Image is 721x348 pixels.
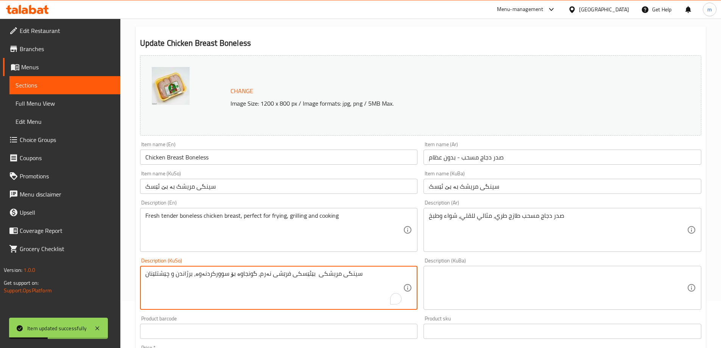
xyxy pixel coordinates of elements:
a: Support.OpsPlatform [4,286,52,295]
span: Coupons [20,153,114,162]
span: Menu disclaimer [20,190,114,199]
span: Branches [20,44,114,53]
span: Menus [21,62,114,72]
span: 1.0.0 [23,265,35,275]
span: Grocery Checklist [20,244,114,253]
p: Image Size: 1200 x 800 px / Image formats: jpg, png / 5MB Max. [227,99,631,108]
span: Promotions [20,172,114,181]
input: Enter name Ar [424,150,701,165]
span: Full Menu View [16,99,114,108]
a: Menu disclaimer [3,185,120,203]
span: m [707,5,712,14]
div: Menu-management [497,5,543,14]
a: Coverage Report [3,222,120,240]
a: Grocery Checklist [3,240,120,258]
span: Change [230,86,253,97]
a: Promotions [3,167,120,185]
a: Branches [3,40,120,58]
img: Qasabi_Qubadi_Boneless_Ch638893145881105201.jpg [152,67,190,105]
input: Please enter product barcode [140,324,418,339]
div: Item updated successfully [27,324,87,332]
span: Choice Groups [20,135,114,144]
textarea: صدر دجاج مسحب طازج طري، مثالي للقلي، شواء وطبخ [429,212,687,248]
a: Coupons [3,149,120,167]
a: Sections [9,76,120,94]
span: Upsell [20,208,114,217]
button: Change [227,83,256,99]
textarea: To enrich screen reader interactions, please activate Accessibility in Grammarly extension settings [145,270,403,306]
span: Version: [4,265,22,275]
a: Menus [3,58,120,76]
a: Edit Menu [9,112,120,131]
span: Get support on: [4,278,39,288]
a: Full Menu View [9,94,120,112]
span: Edit Restaurant [20,26,114,35]
h2: Update Chicken Breast Boneless [140,37,701,49]
h4: Fresh Poultry section [135,12,706,19]
span: Sections [16,81,114,90]
span: Coverage Report [20,226,114,235]
textarea: Fresh tender boneless chicken breast, perfect for frying, grilling and cooking [145,212,403,248]
input: Enter name KuBa [424,179,701,194]
a: Choice Groups [3,131,120,149]
input: Enter name En [140,150,418,165]
div: [GEOGRAPHIC_DATA] [579,5,629,14]
a: Upsell [3,203,120,222]
span: Edit Menu [16,117,114,126]
input: Please enter product sku [424,324,701,339]
a: Edit Restaurant [3,22,120,40]
input: Enter name KuSo [140,179,418,194]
